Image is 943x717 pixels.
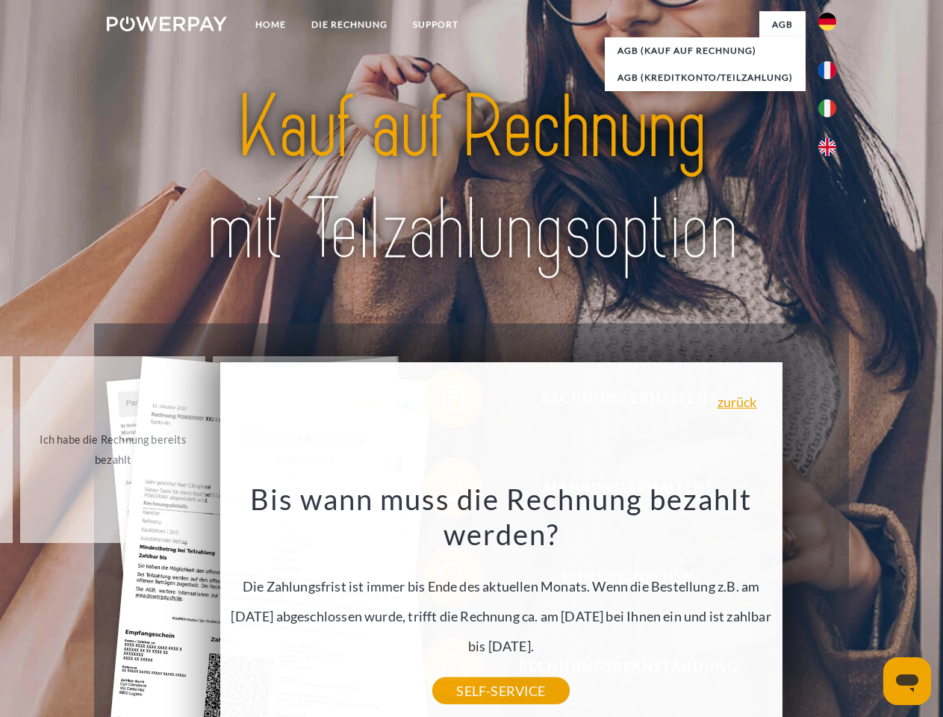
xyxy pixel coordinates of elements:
img: title-powerpay_de.svg [143,72,800,286]
a: SELF-SERVICE [432,677,569,704]
iframe: Schaltfläche zum Öffnen des Messaging-Fensters [883,657,931,705]
a: AGB (Kreditkonto/Teilzahlung) [605,64,806,91]
img: de [818,13,836,31]
img: en [818,138,836,156]
img: it [818,99,836,117]
img: logo-powerpay-white.svg [107,16,227,31]
img: fr [818,61,836,79]
div: Ich habe die Rechnung bereits bezahlt [29,429,197,470]
a: DIE RECHNUNG [299,11,400,38]
a: agb [759,11,806,38]
a: AGB (Kauf auf Rechnung) [605,37,806,64]
div: Die Zahlungsfrist ist immer bis Ende des aktuellen Monats. Wenn die Bestellung z.B. am [DATE] abg... [228,481,774,691]
a: zurück [718,395,757,409]
a: SUPPORT [400,11,471,38]
a: Home [243,11,299,38]
h3: Bis wann muss die Rechnung bezahlt werden? [228,481,774,553]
